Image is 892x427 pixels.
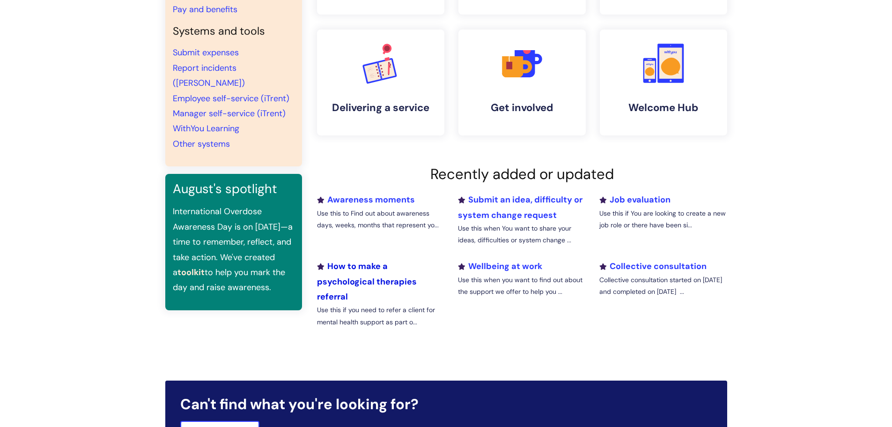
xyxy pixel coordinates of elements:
[173,138,230,150] a: Other systems
[599,261,707,272] a: Collective consultation
[600,30,727,135] a: Welcome Hub
[177,267,205,278] a: toolkit
[458,194,582,220] a: Submit an idea, difficulty or system change request
[458,30,586,135] a: Get involved
[599,274,727,298] p: Collective consultation started on [DATE] and completed on [DATE] ...
[173,93,289,104] a: Employee self-service (iTrent)
[317,261,417,302] a: How to make a psychological therapies referral
[458,223,585,246] p: Use this when You want to share your ideas, difficulties or system change ...
[607,102,720,114] h4: Welcome Hub
[599,208,727,231] p: Use this if You are looking to create a new job role or there have been si...
[317,208,444,231] p: Use this to Find out about awareness days, weeks, months that represent yo...
[324,102,437,114] h4: Delivering a service
[180,396,712,413] h2: Can't find what you're looking for?
[173,47,239,58] a: Submit expenses
[173,181,295,196] h3: August's spotlight
[173,25,295,38] h4: Systems and tools
[458,261,542,272] a: Wellbeing at work
[173,204,295,295] p: International Overdose Awareness Day is on [DATE]—a time to remember, reflect, and take action. W...
[317,165,727,183] h2: Recently added or updated
[458,274,585,298] p: Use this when you want to find out about the support we offer to help you ...
[466,102,578,114] h4: Get involved
[317,304,444,328] p: Use this if you need to refer a client for mental health support as part o...
[173,62,245,89] a: Report incidents ([PERSON_NAME])
[317,30,444,135] a: Delivering a service
[599,194,671,205] a: Job evaluation
[317,194,415,205] a: Awareness moments
[173,108,286,119] a: Manager self-service (iTrent)
[173,123,239,134] a: WithYou Learning
[173,4,237,15] a: Pay and benefits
